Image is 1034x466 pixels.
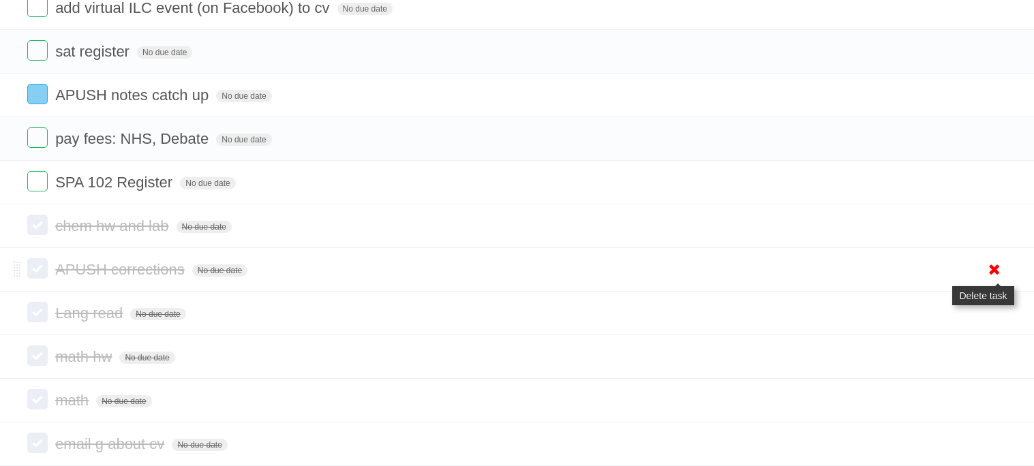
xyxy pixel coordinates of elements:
label: Done [27,389,48,409]
span: sat register [55,43,133,60]
span: Lang read [55,305,126,322]
span: No due date [337,3,393,15]
label: Done [27,127,48,148]
span: No due date [177,221,232,233]
span: chem hw and lab [55,217,172,234]
span: APUSH corrections [55,261,188,278]
label: Done [27,433,48,453]
span: No due date [137,46,192,59]
span: No due date [96,395,151,407]
label: Done [27,258,48,279]
span: math hw [55,348,115,365]
span: pay fees: NHS, Debate [55,130,212,147]
span: math [55,392,92,409]
span: No due date [119,352,174,364]
span: APUSH notes catch up [55,87,212,104]
label: Done [27,84,48,104]
span: email g about cv [55,435,168,452]
span: No due date [192,264,247,277]
label: Done [27,345,48,366]
span: No due date [130,308,185,320]
span: No due date [180,177,235,189]
span: No due date [216,134,271,146]
span: SPA 102 Register [55,174,176,191]
label: Done [27,40,48,61]
span: No due date [216,90,271,102]
span: No due date [172,439,227,451]
label: Done [27,302,48,322]
label: Done [27,215,48,235]
label: Done [27,171,48,191]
